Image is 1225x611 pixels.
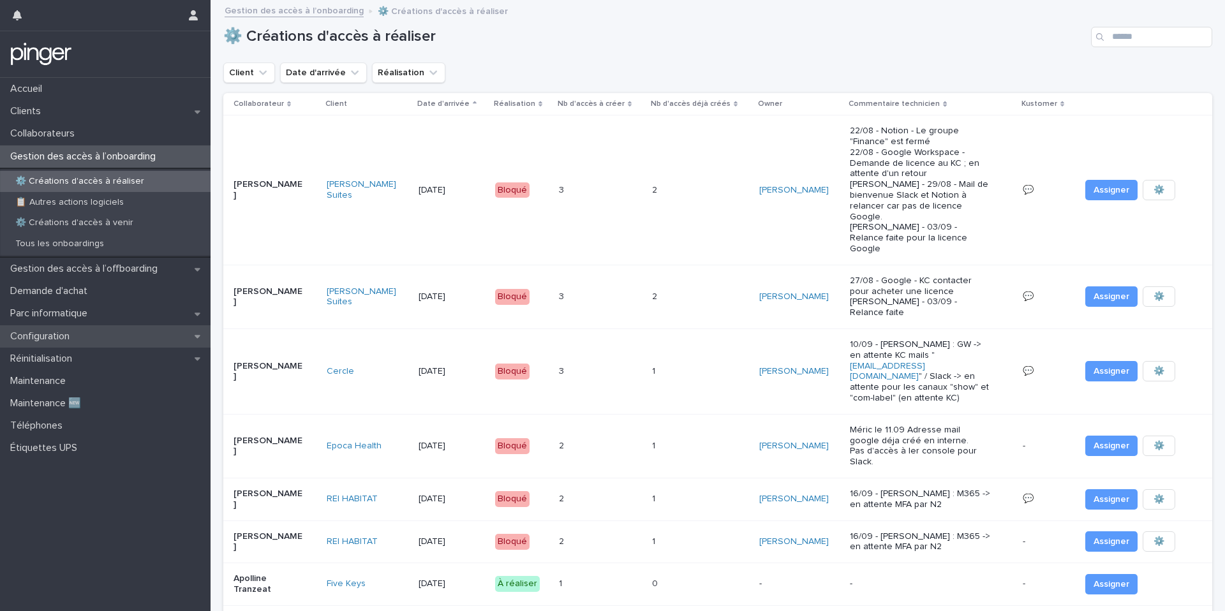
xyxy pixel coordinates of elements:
button: Client [223,63,275,83]
p: Apolline Tranzeat [234,573,304,595]
div: Bloqué [495,534,530,550]
div: À réaliser [495,576,540,592]
button: Date d'arrivée [280,63,367,83]
p: 1 [652,491,658,504]
p: 📋 Autres actions logiciels [5,197,134,208]
span: Assigner [1094,493,1129,506]
span: Assigner [1094,365,1129,378]
input: Search [1091,27,1212,47]
a: [PERSON_NAME] [759,366,829,377]
tr: [PERSON_NAME]REI HABITAT [DATE]Bloqué22 11 [PERSON_NAME] 16/09 - [PERSON_NAME] : M365 -> en atten... [223,478,1212,520]
span: ⚙️ [1154,535,1164,548]
span: ⚙️ [1154,290,1164,303]
button: Assigner [1085,361,1138,381]
span: ⚙️ [1154,439,1164,452]
p: Client [325,97,347,111]
tr: Apolline TranzeatFive Keys [DATE]À réaliser11 00 ---- Assigner [223,563,1212,606]
p: Commentaire technicien [849,97,940,111]
button: ⚙️ [1143,489,1175,510]
p: 1 [652,364,658,377]
span: Assigner [1094,439,1129,452]
button: Assigner [1085,286,1138,307]
p: 3 [559,182,567,196]
a: [PERSON_NAME] Suites [327,286,397,308]
p: Owner [758,97,782,111]
p: - [850,578,991,589]
p: 1 [559,576,565,589]
p: 2 [559,491,567,504]
p: [DATE] [419,441,485,452]
p: Nb d'accès déjà créés [651,97,731,111]
p: - [1023,438,1028,452]
tr: [PERSON_NAME][PERSON_NAME] Suites [DATE]Bloqué33 22 [PERSON_NAME] 27/08 - Google - KC contacter p... [223,265,1212,328]
p: Méric le 11.09 Adresse mail google déja créé en interne. Pas d'accès à ler console pour Slack. [850,425,991,467]
p: Maintenance [5,375,76,387]
p: [DATE] [419,578,485,589]
a: [PERSON_NAME] [759,291,829,302]
a: Gestion des accès à l’onboarding [225,3,364,17]
p: Collaborateurs [5,128,85,140]
p: 16/09 - [PERSON_NAME] : M365 -> en attente MFA par N2 [850,489,991,510]
p: 2 [559,438,567,452]
div: Bloqué [495,289,530,305]
p: Gestion des accès à l’offboarding [5,263,168,275]
p: 3 [559,364,567,377]
span: ⚙️ [1154,184,1164,196]
p: 1 [652,438,658,452]
button: Réalisation [372,63,445,83]
div: Bloqué [495,491,530,507]
p: Réinitialisation [5,353,82,365]
span: ⚙️ [1154,365,1164,378]
a: [PERSON_NAME] [759,441,829,452]
p: [DATE] [419,536,485,547]
span: Assigner [1094,290,1129,303]
p: Accueil [5,83,52,95]
p: 3 [559,289,567,302]
div: Bloqué [495,182,530,198]
tr: [PERSON_NAME][PERSON_NAME] Suites [DATE]Bloqué33 22 [PERSON_NAME] 22/08 - Notion - Le groupe "Fin... [223,115,1212,265]
p: [PERSON_NAME] [234,361,304,383]
p: Nb d'accès à créer [558,97,625,111]
button: ⚙️ [1143,361,1175,381]
span: Assigner [1094,535,1129,548]
p: Réalisation [494,97,535,111]
p: 10/09 - [PERSON_NAME] : GW -> en attente KC mails " " / Slack -> en attente pour les canaux "show... [850,339,991,404]
p: [PERSON_NAME] [234,531,304,553]
a: REI HABITAT [327,494,378,504]
span: Assigner [1094,578,1129,591]
a: 💬 [1023,367,1034,376]
tr: [PERSON_NAME]Epoca Health [DATE]Bloqué22 11 [PERSON_NAME] Méric le 11.09 Adresse mail google déja... [223,414,1212,478]
span: ⚙️ [1154,493,1164,506]
p: [DATE] [419,291,485,302]
img: mTgBEunGTSyRkCgitkcU [10,41,72,67]
p: Maintenance 🆕 [5,397,91,409]
a: [PERSON_NAME] [759,536,829,547]
button: ⚙️ [1143,180,1175,200]
p: [DATE] [419,185,485,196]
button: Assigner [1085,436,1138,456]
button: Assigner [1085,180,1138,200]
a: Five Keys [327,578,366,589]
p: Tous les onboardings [5,239,114,249]
p: 16/09 - [PERSON_NAME] : M365 -> en attente MFA par N2 [850,531,991,553]
div: Bloqué [495,364,530,379]
p: Téléphones [5,420,73,432]
a: [EMAIL_ADDRESS][DOMAIN_NAME] [850,362,925,381]
p: Étiquettes UPS [5,442,87,454]
div: Bloqué [495,438,530,454]
p: ⚙️ Créations d'accès à venir [5,217,144,228]
p: [PERSON_NAME] [234,489,304,510]
p: - [1023,534,1028,547]
a: [PERSON_NAME] [759,185,829,196]
p: [PERSON_NAME] [234,179,304,201]
p: - [759,578,830,589]
p: 2 [652,182,660,196]
p: Demande d'achat [5,285,98,297]
p: 2 [652,289,660,302]
a: Epoca Health [327,441,382,452]
a: 💬 [1023,494,1034,503]
button: ⚙️ [1143,531,1175,552]
tr: [PERSON_NAME]REI HABITAT [DATE]Bloqué22 11 [PERSON_NAME] 16/09 - [PERSON_NAME] : M365 -> en atten... [223,520,1212,563]
a: Cercle [327,366,354,377]
p: [DATE] [419,494,485,504]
